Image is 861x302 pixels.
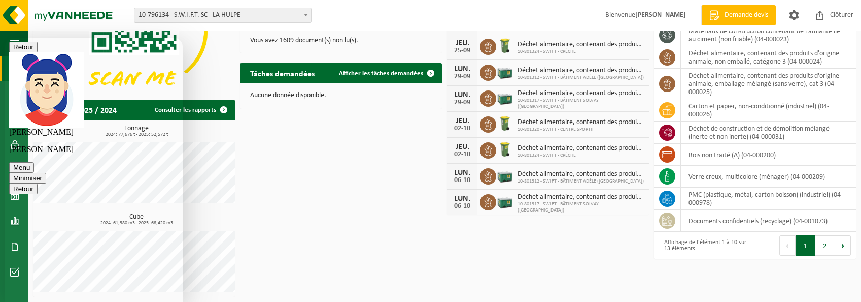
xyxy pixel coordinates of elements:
td: bois non traité (A) (04-000200) [681,144,856,166]
span: Déchet alimentaire, contenant des produits d'origine animale, emballage mélangé ... [518,89,644,98]
span: Déchet alimentaire, contenant des produits d'origine animale, emballage mélangé ... [518,193,644,201]
div: JEU. [452,143,472,151]
button: Retour [4,146,32,157]
div: 02-10 [452,125,472,132]
span: 10-801312 - SWIFT - BÂTIMENT ADÈLE ([GEOGRAPHIC_DATA]) [518,178,644,185]
td: matériaux de construction contenant de l'amiante lié au ciment (non friable) (04-000023) [681,24,856,46]
span: Menu [8,126,25,134]
img: WB-0140-HPE-GN-50 [496,37,513,54]
iframe: chat widget [5,38,183,302]
p: Vous avez 1609 document(s) non lu(s). [250,37,432,44]
a: Afficher les tâches demandées [331,63,441,83]
span: Déchet alimentaire, contenant des produits d'origine animale, non emballé, catég... [518,41,644,49]
td: documents confidentiels (recyclage) (04-001073) [681,210,856,232]
span: 10-796134 - S.W.I.F.T. SC - LA HULPE [134,8,312,23]
td: verre creux, multicolore (ménager) (04-000209) [681,166,856,188]
button: 1 [796,235,815,256]
div: 29-09 [452,73,472,80]
a: Consulter les rapports [147,100,234,120]
strong: [PERSON_NAME] [635,11,686,19]
div: Affichage de l'élément 1 à 10 sur 13 éléments [659,234,750,257]
div: 29-09 [452,99,472,106]
span: 10-801317 - SWIFT - BÂTIMENT SOLVAY ([GEOGRAPHIC_DATA]) [518,98,644,110]
span: Déchet alimentaire, contenant des produits d'origine animale, non emballé, catég... [518,118,644,127]
div: LUN. [452,169,472,177]
a: Demande devis [701,5,776,25]
div: 06-10 [452,203,472,210]
img: PB-LB-0680-HPE-GN-01 [496,63,513,80]
span: 10-801317 - SWIFT - BÂTIMENT SOLVAY ([GEOGRAPHIC_DATA]) [518,201,644,214]
button: Minimiser [4,135,41,146]
div: 25-09 [452,47,472,54]
span: Demande devis [722,10,771,20]
td: déchet alimentaire, contenant des produits d'origine animale, non emballé, catégorie 3 (04-000024) [681,46,856,69]
td: carton et papier, non-conditionné (industriel) (04-000026) [681,99,856,122]
span: Afficher les tâches demandées [339,70,423,77]
div: LUN. [452,91,472,99]
img: WB-0140-HPE-GN-50 [496,115,513,132]
div: JEU. [452,39,472,47]
div: LUN. [452,65,472,73]
span: Déchet alimentaire, contenant des produits d'origine animale, emballage mélangé ... [518,67,644,75]
img: PB-LB-0680-HPE-GN-01 [496,167,513,184]
h2: Tâches demandées [240,63,325,83]
div: 06-10 [452,177,472,184]
img: PB-LB-0680-HPE-GN-01 [496,89,513,106]
td: déchet alimentaire, contenant des produits d'origine animale, emballage mélangé (sans verre), cat... [681,69,856,99]
span: 10-801324 - SWIFT - CRÈCHE [518,153,644,159]
div: LUN. [452,195,472,203]
p: Aucune donnée disponible. [250,92,432,99]
span: Retour [8,147,28,155]
span: 10-801312 - SWIFT - BÂTIMENT ADÈLE ([GEOGRAPHIC_DATA]) [518,75,644,81]
button: Next [835,235,851,256]
span: Déchet alimentaire, contenant des produits d'origine animale, emballage mélangé ... [518,170,644,178]
img: PB-LB-0680-HPE-GN-01 [496,193,513,210]
td: déchet de construction et de démolition mélangé (inerte et non inerte) (04-000031) [681,122,856,144]
div: JEU. [452,117,472,125]
span: Minimiser [8,137,37,144]
img: WB-0140-HPE-GN-50 [496,141,513,158]
span: 10-801320 - SWIFT - CENTRE SPORTIF [518,127,644,133]
span: Déchet alimentaire, contenant des produits d'origine animale, non emballé, catég... [518,144,644,153]
span: 10-801324 - SWIFT - CRÈCHE [518,49,644,55]
button: 2 [815,235,835,256]
td: PMC (plastique, métal, carton boisson) (industriel) (04-000978) [681,188,856,210]
div: 02-10 [452,151,472,158]
button: Previous [779,235,796,256]
span: 10-796134 - S.W.I.F.T. SC - LA HULPE [134,8,311,22]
